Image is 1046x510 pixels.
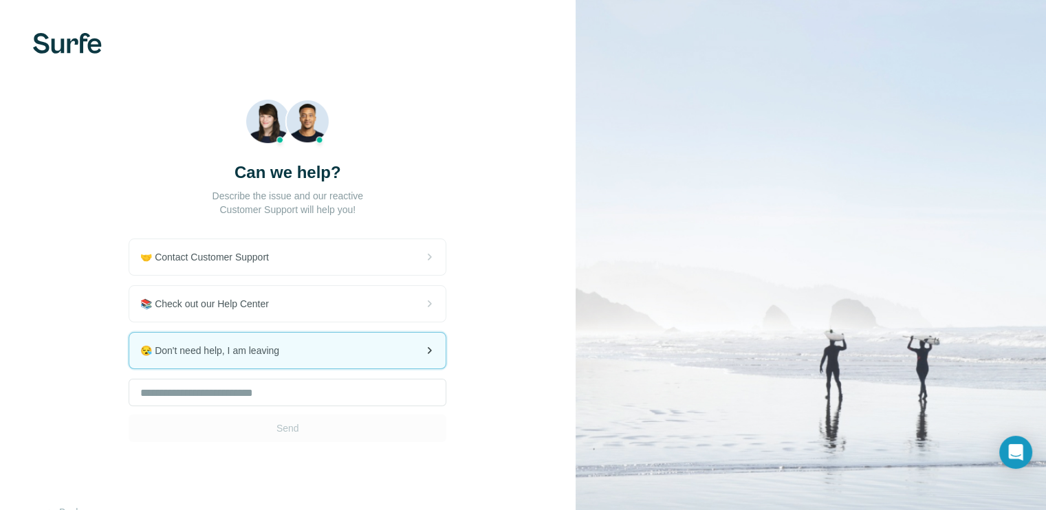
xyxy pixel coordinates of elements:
[219,203,356,217] p: Customer Support will help you!
[33,33,102,54] img: Surfe's logo
[235,162,341,184] h3: Can we help?
[140,297,280,311] span: 📚 Check out our Help Center
[246,99,330,151] img: Beach Photo
[213,189,363,203] p: Describe the issue and our reactive
[999,436,1032,469] div: Open Intercom Messenger
[140,344,290,357] span: 😪 Don't need help, I am leaving
[140,250,280,264] span: 🤝 Contact Customer Support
